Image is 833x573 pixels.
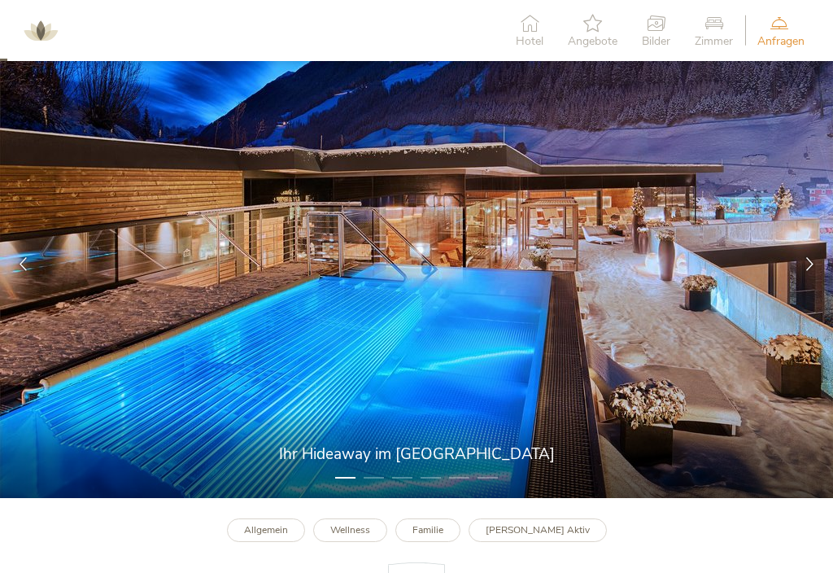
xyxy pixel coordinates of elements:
b: Allgemein [244,523,288,536]
span: Anfragen [757,36,805,47]
a: Wellness [313,518,387,542]
b: [PERSON_NAME] Aktiv [486,523,590,536]
a: Allgemein [227,518,305,542]
b: Familie [412,523,443,536]
a: Familie [395,518,460,542]
img: AMONTI & LUNARIS Wellnessresort [16,7,65,55]
span: Hotel [516,36,543,47]
span: Zimmer [695,36,733,47]
a: AMONTI & LUNARIS Wellnessresort [16,24,65,36]
a: [PERSON_NAME] Aktiv [469,518,607,542]
b: Wellness [330,523,370,536]
span: Bilder [642,36,670,47]
span: Angebote [568,36,617,47]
